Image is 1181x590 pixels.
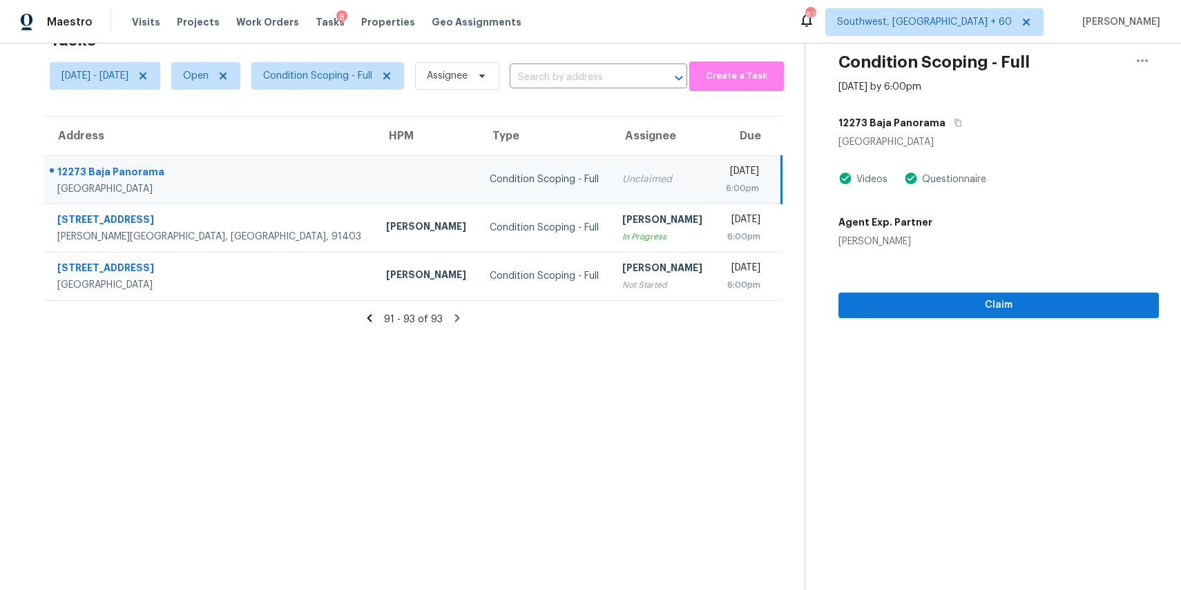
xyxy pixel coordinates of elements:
div: [PERSON_NAME] [622,261,703,278]
div: [DATE] [725,164,759,181]
div: 6:00pm [725,278,760,292]
div: [PERSON_NAME] [838,235,932,248]
div: 12273 Baja Panorama [57,165,364,182]
div: 8 [336,10,347,24]
span: [PERSON_NAME] [1077,15,1160,29]
span: [DATE] - [DATE] [61,69,128,83]
span: Tasks [316,17,345,27]
div: [DATE] by 6:00pm [838,80,921,94]
div: Videos [852,173,887,186]
th: Due [714,117,781,155]
div: Questionnaire [918,173,986,186]
div: Unclaimed [622,173,703,186]
span: Open [183,69,209,83]
img: Artifact Present Icon [904,171,918,186]
span: Visits [132,15,160,29]
div: Condition Scoping - Full [490,221,600,235]
span: Claim [849,297,1148,314]
span: Work Orders [236,15,299,29]
h5: Agent Exp. Partner [838,215,932,229]
div: Condition Scoping - Full [490,173,600,186]
div: [STREET_ADDRESS] [57,261,364,278]
div: [PERSON_NAME][GEOGRAPHIC_DATA], [GEOGRAPHIC_DATA], 91403 [57,230,364,244]
span: Condition Scoping - Full [263,69,372,83]
h2: Tasks [50,33,96,47]
div: 6:00pm [725,181,759,195]
div: 870 [805,8,815,22]
h2: Condition Scoping - Full [838,55,1030,69]
button: Claim [838,293,1159,318]
button: Open [669,68,689,88]
div: Not Started [622,278,703,292]
div: [GEOGRAPHIC_DATA] [57,278,364,292]
span: Southwest, [GEOGRAPHIC_DATA] + 60 [837,15,1012,29]
div: Condition Scoping - Full [490,269,600,283]
div: [GEOGRAPHIC_DATA] [838,135,1159,149]
th: Address [44,117,375,155]
th: HPM [375,117,478,155]
div: 6:00pm [725,230,760,244]
span: Geo Assignments [432,15,521,29]
div: [GEOGRAPHIC_DATA] [57,182,364,196]
input: Search by address [510,67,649,88]
span: Projects [177,15,220,29]
div: [STREET_ADDRESS] [57,213,364,230]
div: In Progress [622,230,703,244]
th: Type [479,117,611,155]
h5: 12273 Baja Panorama [838,116,945,130]
div: [PERSON_NAME] [622,213,703,230]
div: [PERSON_NAME] [386,268,467,285]
button: Copy Address [945,110,964,135]
span: 91 - 93 of 93 [384,315,443,324]
span: Properties [361,15,415,29]
div: [DATE] [725,213,760,230]
span: Maestro [47,15,93,29]
img: Artifact Present Icon [838,171,852,186]
button: Create a Task [689,61,784,91]
div: [DATE] [725,261,760,278]
div: [PERSON_NAME] [386,219,467,237]
th: Assignee [611,117,714,155]
span: Assignee [427,69,468,83]
span: Create a Task [696,68,777,84]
